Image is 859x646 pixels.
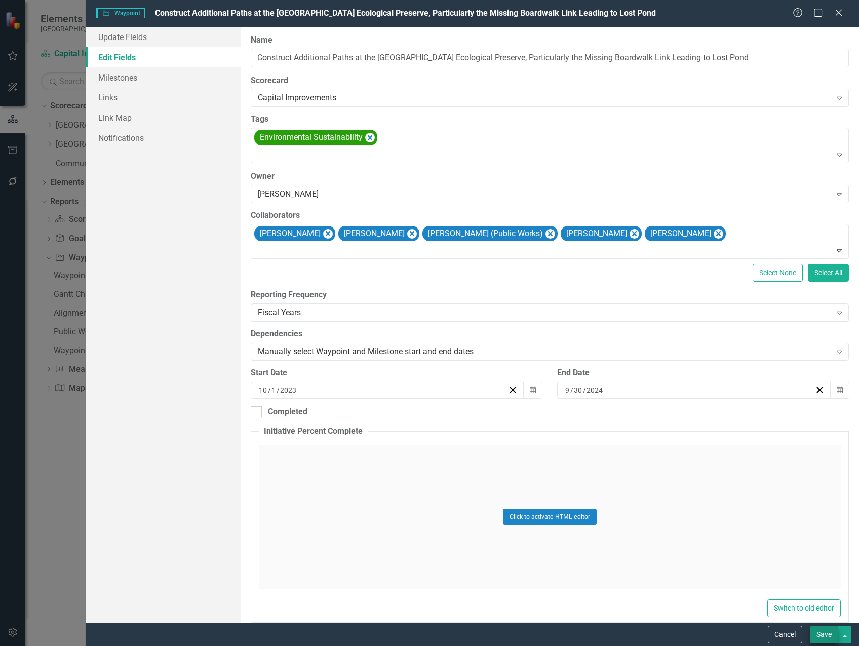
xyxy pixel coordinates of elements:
label: Name [251,34,849,46]
div: Remove Sandra Krieger [407,229,417,239]
label: Reporting Frequency [251,289,849,301]
div: Remove Alicia Pearce Smith [630,229,639,239]
div: [PERSON_NAME] [257,226,322,241]
button: Switch to old editor [767,599,841,617]
input: Waypoint Name [251,49,849,67]
div: [PERSON_NAME] [341,226,406,241]
div: Remove [object Object] [365,133,375,142]
label: Collaborators [251,210,849,221]
div: [PERSON_NAME] [258,188,831,200]
span: / [277,386,280,395]
div: [PERSON_NAME] (Public Works) [425,226,544,241]
a: Edit Fields [86,47,241,67]
label: Owner [251,171,849,182]
label: Tags [251,113,849,125]
div: Remove Matt Williams [714,229,723,239]
span: Construct Additional Paths at the [GEOGRAPHIC_DATA] Ecological Preserve, Particularly the Missing... [155,8,656,18]
a: Notifications [86,128,241,148]
div: Capital Improvements [258,92,831,104]
div: Completed [268,406,307,418]
button: Save [810,626,838,643]
label: Dependencies [251,328,849,340]
div: Fiscal Years [258,307,831,319]
span: / [583,386,586,395]
div: Remove Elizabeth Ellis [323,229,333,239]
a: Update Fields [86,27,241,47]
label: Scorecard [251,75,849,87]
button: Select All [808,264,849,282]
div: Manually select Waypoint and Milestone start and end dates [258,346,831,358]
span: / [268,386,271,395]
span: / [570,386,573,395]
button: Cancel [768,626,802,643]
div: Start Date [251,367,542,379]
a: Milestones [86,67,241,88]
span: Environmental Sustainability [260,132,363,142]
span: Waypoint [96,8,145,18]
legend: Initiative Percent Complete [259,426,368,437]
a: Links [86,87,241,107]
div: [PERSON_NAME] [563,226,629,241]
div: End Date [557,367,849,379]
div: Remove Jon Osterstock (Public Works) [545,229,555,239]
button: Select None [753,264,803,282]
button: Click to activate HTML editor [503,509,597,525]
a: Link Map [86,107,241,128]
div: [PERSON_NAME] [647,226,713,241]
